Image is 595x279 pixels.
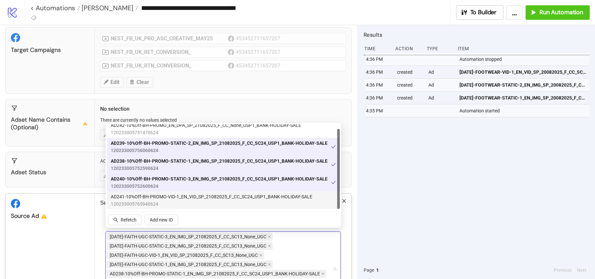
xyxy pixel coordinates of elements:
[331,180,336,185] span: check
[107,138,340,156] div: AD239-10%Off-BH-PROMO-STATIC-2_EN_IMG_SP_21082025_F_CC_SC24_USP1_BANK-HOLIDAY-SALE
[428,66,454,78] div: Ad
[111,200,312,208] span: 120233005765940624
[80,5,138,11] a: [PERSON_NAME]
[111,165,328,172] span: 120233005752590624
[113,218,118,222] span: search
[111,193,312,200] span: AD241-10%Off-BH-PROMO-VID-1_EN_VID_SP_21082025_F_CC_SC24_USP1_BANK-HOLIDAY-SALE
[457,42,590,55] div: Item
[107,270,326,278] span: AD238-10%Off-BH-PROMO-STATIC-1_EN_IMG_SP_21082025_F_CC_SC24_USP1_BANK-HOLIDAY-SALE
[365,104,392,117] div: 4:35 PM
[342,199,346,203] span: close
[365,92,392,104] div: 4:36 PM
[364,30,590,39] h2: Results
[426,42,453,55] div: Type
[459,53,591,65] div: Automation stopped
[552,266,574,274] button: Previous
[110,233,266,240] span: [DATE]-FAITH-UGC-STATIC-3_EN_IMG_SP_21082025_F_CC_SC13_None_UGC
[11,212,89,220] div: Source Ad
[459,92,587,104] a: [DATE]-FOOTWEAR-STATIC-1_EN_IMG_SP_20082025_F_CC_SC1_USP13_
[268,263,271,266] span: close
[575,266,588,274] button: Next
[111,147,328,154] span: 120233005756060624
[365,79,392,91] div: 4:36 PM
[111,139,328,147] span: AD239-10%Off-BH-PROMO-STATIC-2_EN_IMG_SP_21082025_F_CC_SC24_USP1_BANK-HOLIDAY-SALE
[110,270,320,277] span: AD238-10%Off-BH-PROMO-STATIC-1_EN_IMG_SP_21082025_F_CC_SC24_USP1_BANK-HOLIDAY-SALE
[110,252,258,259] span: [DATE]-FAITH-UGC-VID-1_EN_VID_SP_21082025_F_CC_SC13_None_UGC
[111,122,301,129] span: AD242-10%Off-BH-PROMO_EN_DPA_SP_21082025_F_CC_None_USP1_BANK-HOLIDAY-SALE
[539,9,583,16] span: Run Automation
[100,199,346,207] p: Select one or more Ads
[459,66,587,78] a: [DATE]-FOOTWEAR-VID-1_EN_VID_SP_20082025_F_CC_SC1_USP9_
[107,260,273,268] span: AD234-FAITH-UGC-STATIC-1_EN_IMG_SP_21082025_F_CC_SC13_None_UGC
[396,92,423,104] div: created
[111,182,328,190] span: 120233005752600624
[107,174,340,191] div: AD240-10%Off-BH-PROMO-STATIC-3_EN_IMG_SP_21082025_F_CC_SC24_USP1_BANK-HOLIDAY-SALE
[30,5,80,11] a: < Automations
[321,272,325,275] span: close
[331,162,336,167] span: check
[470,9,497,16] span: To Builder
[107,251,264,259] span: AD237-FAITH-UGC-VID-1_EN_VID_SP_21082025_F_CC_SC13_None_UGC
[365,53,392,65] div: 4:36 PM
[110,242,266,250] span: [DATE]-FAITH-UGC-STATIC-2_EN_IMG_SP_21082025_F_CC_SC13_None_UGC
[111,129,301,136] span: 120233005751470624
[121,217,137,222] span: Refetch
[144,215,178,225] button: Add new ID
[459,79,587,91] a: [DATE]-FOOTWEAR-STATIC-2_EN_IMG_SP_20082025_F_CC_SC17_USP15_
[396,66,423,78] div: created
[107,156,340,174] div: AD238-10%Off-BH-PROMO-STATIC-1_EN_IMG_SP_21082025_F_CC_SC24_USP1_BANK-HOLIDAY-SALE
[374,266,381,274] button: 1
[268,244,271,248] span: close
[111,157,328,165] span: AD238-10%Off-BH-PROMO-STATIC-1_EN_IMG_SP_21082025_F_CC_SC24_USP1_BANK-HOLIDAY-SALE
[268,235,271,238] span: close
[364,42,390,55] div: Time
[108,215,142,225] button: Refetch
[506,5,523,20] button: ...
[107,120,340,138] div: AD242-10%Off-BH-PROMO_EN_DPA_SP_21082025_F_CC_None_USP1_BANK-HOLIDAY-SALE
[395,42,421,55] div: Action
[150,217,173,222] span: Add new ID
[259,254,262,257] span: close
[365,66,392,78] div: 4:36 PM
[331,144,336,149] span: check
[428,92,454,104] div: Ad
[459,81,587,89] span: [DATE]-FOOTWEAR-STATIC-2_EN_IMG_SP_20082025_F_CC_SC17_USP15_
[459,68,587,76] span: [DATE]-FOOTWEAR-VID-1_EN_VID_SP_20082025_F_CC_SC1_USP9_
[364,266,374,274] span: Page
[110,261,266,268] span: [DATE]-FAITH-UGC-STATIC-1_EN_IMG_SP_21082025_F_CC_SC13_None_UGC
[526,5,590,20] button: Run Automation
[459,94,587,101] span: [DATE]-FOOTWEAR-STATIC-1_EN_IMG_SP_20082025_F_CC_SC1_USP13_
[107,242,273,250] span: AD235-FAITH-UGC-STATIC-2_EN_IMG_SP_21082025_F_CC_SC13_None_UGC
[80,4,133,12] span: [PERSON_NAME]
[459,104,591,117] div: Automation started
[396,79,423,91] div: created
[456,5,504,20] button: To Builder
[107,233,273,241] span: AD236-FAITH-UGC-STATIC-3_EN_IMG_SP_21082025_F_CC_SC13_None_UGC
[111,175,328,182] span: AD240-10%Off-BH-PROMO-STATIC-3_EN_IMG_SP_21082025_F_CC_SC24_USP1_BANK-HOLIDAY-SALE
[428,79,454,91] div: Ad
[107,191,340,209] div: AD241-10%Off-BH-PROMO-VID-1_EN_VID_SP_21082025_F_CC_SC24_USP1_BANK-HOLIDAY-SALE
